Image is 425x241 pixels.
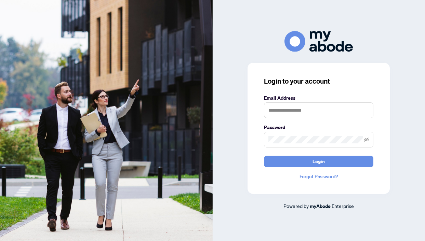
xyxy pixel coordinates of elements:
a: Forgot Password? [264,173,373,180]
span: Enterprise [332,203,354,209]
span: Login [313,156,325,167]
label: Email Address [264,94,373,102]
a: myAbode [310,202,331,210]
button: Login [264,156,373,167]
label: Password [264,124,373,131]
img: ma-logo [284,31,353,52]
span: eye-invisible [364,137,369,142]
h3: Login to your account [264,76,373,86]
span: Powered by [283,203,309,209]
